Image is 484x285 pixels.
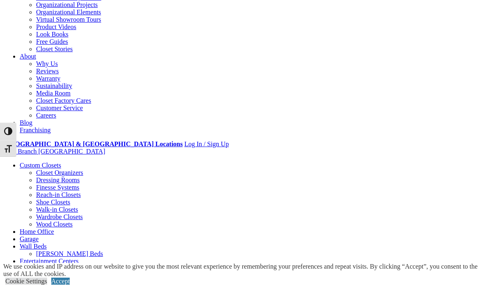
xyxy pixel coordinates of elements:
[36,184,79,191] a: Finesse Systems
[36,206,78,213] a: Walk-in Closets
[20,53,36,60] a: About
[36,112,56,119] a: Careers
[3,140,183,147] a: [GEOGRAPHIC_DATA] & [GEOGRAPHIC_DATA] Locations
[20,162,61,169] a: Custom Closets
[36,75,60,82] a: Warranty
[20,235,39,242] a: Garage
[36,221,73,228] a: Wood Closets
[36,9,101,16] a: Organizational Elements
[20,127,51,133] a: Franchising
[36,191,81,198] a: Reach-in Closets
[36,16,101,23] a: Virtual Showroom Tours
[36,68,59,75] a: Reviews
[36,90,71,97] a: Media Room
[3,148,105,155] a: Your Branch [GEOGRAPHIC_DATA]
[20,258,79,265] a: Entertainment Centers
[36,38,68,45] a: Free Guides
[20,243,47,250] a: Wall Beds
[3,263,484,278] div: We use cookies and IP address on our website to give you the most relevant experience by remember...
[36,104,83,111] a: Customer Service
[36,45,73,52] a: Closet Stories
[36,97,91,104] a: Closet Factory Cares
[36,82,72,89] a: Sustainability
[36,23,76,30] a: Product Videos
[36,199,70,206] a: Shoe Closets
[36,60,58,67] a: Why Us
[36,31,68,38] a: Look Books
[36,250,103,257] a: [PERSON_NAME] Beds
[38,148,105,155] span: [GEOGRAPHIC_DATA]
[36,1,98,8] a: Organizational Projects
[20,119,32,126] a: Blog
[51,278,70,285] a: Accept
[5,278,47,285] a: Cookie Settings
[36,169,83,176] a: Closet Organizers
[36,213,83,220] a: Wardrobe Closets
[3,148,37,155] span: Your Branch
[184,140,228,147] a: Log In / Sign Up
[20,228,54,235] a: Home Office
[36,176,80,183] a: Dressing Rooms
